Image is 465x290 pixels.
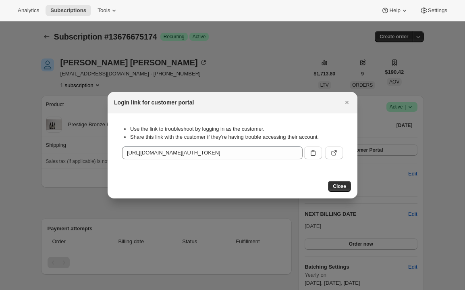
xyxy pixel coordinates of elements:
span: Settings [428,7,447,14]
button: Subscriptions [46,5,91,16]
li: Share this link with the customer if they’re having trouble accessing their account. [130,133,343,141]
h2: Login link for customer portal [114,98,194,106]
span: Help [389,7,400,14]
button: Tools [93,5,123,16]
span: Close [333,183,346,190]
span: Subscriptions [50,7,86,14]
span: Analytics [18,7,39,14]
button: Help [376,5,413,16]
span: Tools [98,7,110,14]
button: Analytics [13,5,44,16]
button: Close [341,97,353,108]
button: Close [328,181,351,192]
button: Settings [415,5,452,16]
li: Use the link to troubleshoot by logging in as the customer. [130,125,343,133]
